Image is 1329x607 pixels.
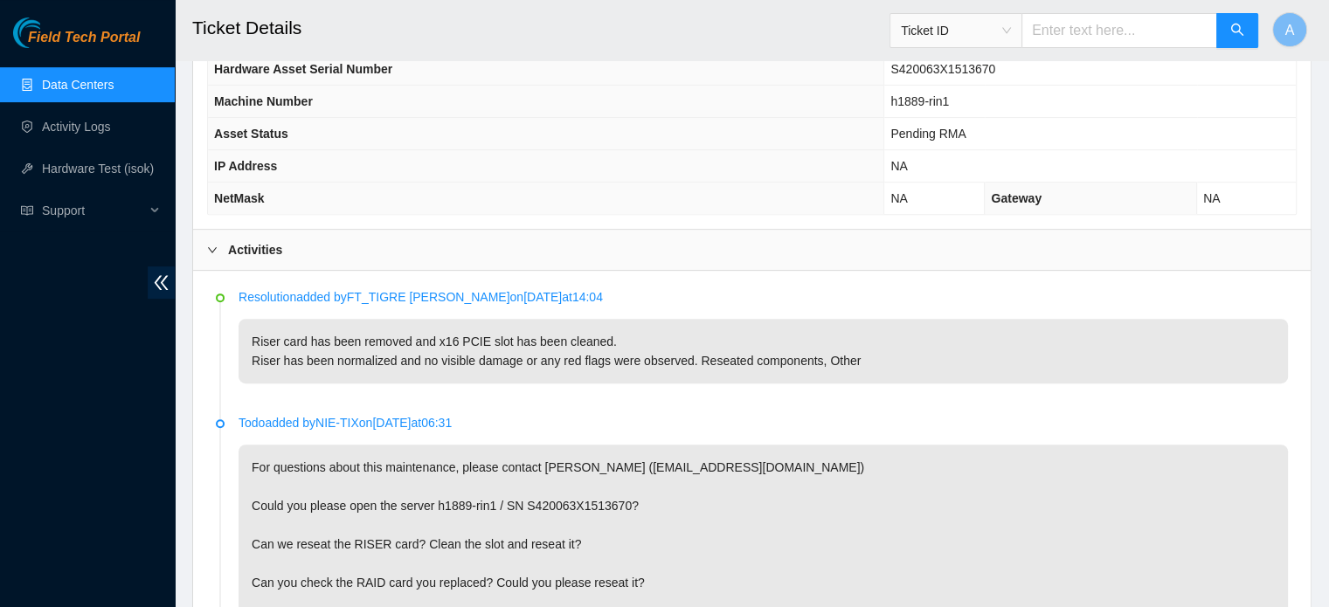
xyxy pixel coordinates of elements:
span: read [21,204,33,217]
span: h1889-rin1 [890,94,949,108]
p: Riser card has been removed and x16 PCIE slot has been cleaned. Riser has been normalized and no ... [239,319,1288,383]
span: Hardware Asset Serial Number [214,62,392,76]
input: Enter text here... [1021,13,1217,48]
img: Akamai Technologies [13,17,88,48]
span: NetMask [214,191,265,205]
span: Gateway [991,191,1042,205]
span: Support [42,193,145,228]
span: NA [1203,191,1220,205]
span: double-left [148,266,175,299]
a: Hardware Test (isok) [42,162,154,176]
div: Activities [193,230,1311,270]
span: IP Address [214,159,277,173]
span: right [207,245,218,255]
span: Machine Number [214,94,313,108]
p: Todo added by NIE-TIX on [DATE] at 06:31 [239,413,1288,432]
a: Akamai TechnologiesField Tech Portal [13,31,140,54]
span: NA [890,191,907,205]
span: A [1285,19,1295,41]
span: Field Tech Portal [28,30,140,46]
p: Resolution added by FT_TIGRE [PERSON_NAME] on [DATE] at 14:04 [239,287,1288,307]
b: Activities [228,240,282,259]
button: search [1216,13,1258,48]
a: Data Centers [42,78,114,92]
button: A [1272,12,1307,47]
span: NA [890,159,907,173]
a: Activity Logs [42,120,111,134]
span: Pending RMA [890,127,966,141]
span: Ticket ID [901,17,1011,44]
span: S420063X1513670 [890,62,995,76]
span: Asset Status [214,127,288,141]
span: search [1230,23,1244,39]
